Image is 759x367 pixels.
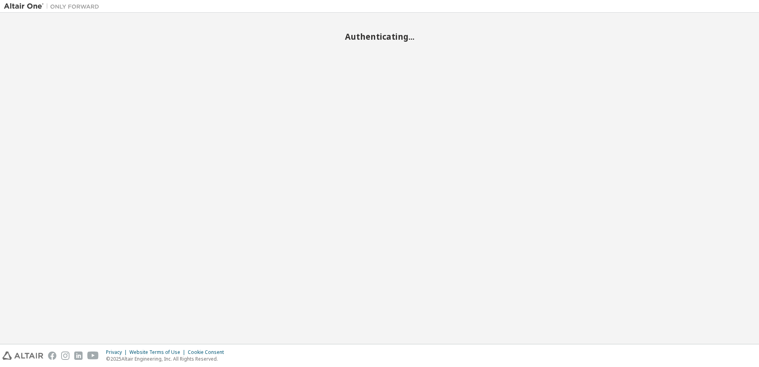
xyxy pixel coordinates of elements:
[61,352,69,360] img: instagram.svg
[74,352,83,360] img: linkedin.svg
[106,355,229,362] p: © 2025 Altair Engineering, Inc. All Rights Reserved.
[4,31,755,42] h2: Authenticating...
[48,352,56,360] img: facebook.svg
[129,349,188,355] div: Website Terms of Use
[87,352,99,360] img: youtube.svg
[4,2,103,10] img: Altair One
[188,349,229,355] div: Cookie Consent
[2,352,43,360] img: altair_logo.svg
[106,349,129,355] div: Privacy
